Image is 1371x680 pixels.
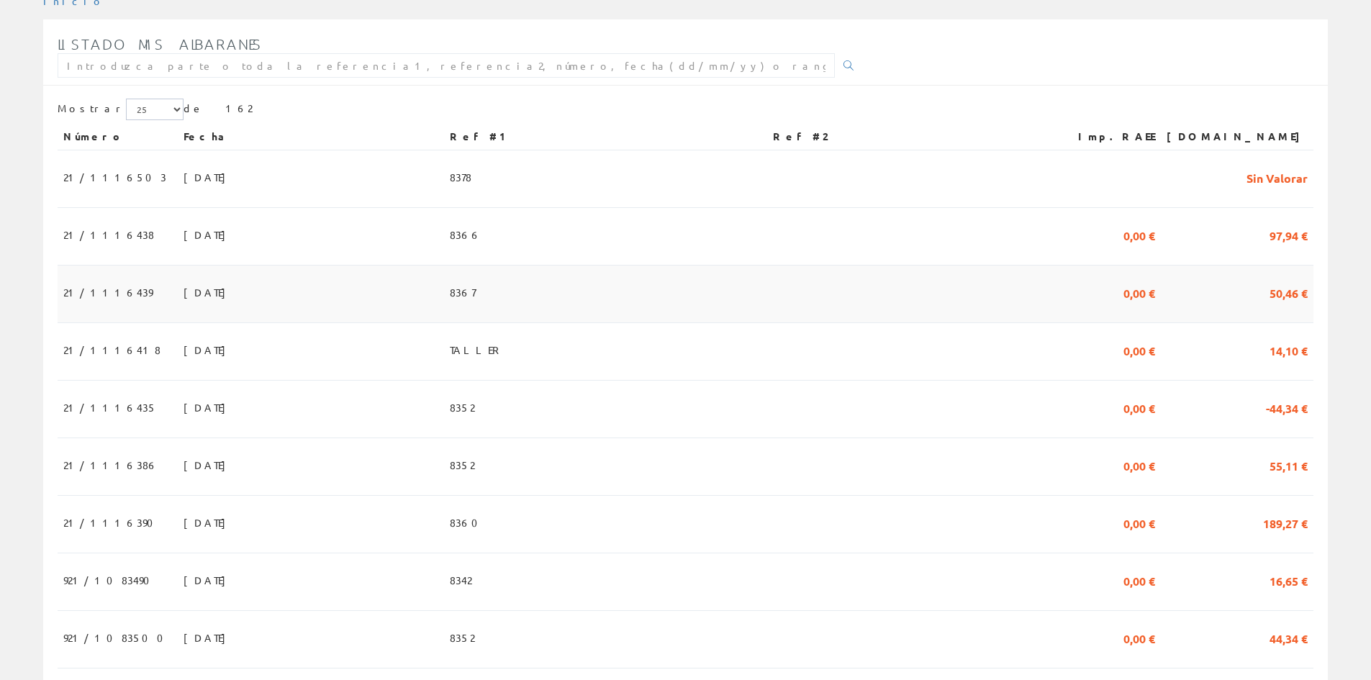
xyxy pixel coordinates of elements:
span: 8378 [450,165,471,189]
span: 0,00 € [1123,568,1155,592]
span: 189,27 € [1263,510,1308,535]
span: -44,34 € [1266,395,1308,420]
div: de 162 [58,99,1313,124]
input: Introduzca parte o toda la referencia1, referencia2, número, fecha(dd/mm/yy) o rango de fechas(dd... [58,53,835,78]
span: 8352 [450,453,474,477]
span: Sin Valorar [1246,165,1308,189]
span: 0,00 € [1123,510,1155,535]
span: 16,65 € [1270,568,1308,592]
span: 0,00 € [1123,337,1155,362]
span: 21/1116438 [63,222,154,247]
span: 50,46 € [1270,280,1308,304]
span: [DATE] [184,222,233,247]
span: 8360 [450,510,487,535]
select: Mostrar [126,99,184,120]
span: [DATE] [184,510,233,535]
span: 8352 [450,625,474,650]
span: 921/1083490 [63,568,158,592]
span: 0,00 € [1123,222,1155,247]
span: [DATE] [184,568,233,592]
span: 55,11 € [1270,453,1308,477]
span: 0,00 € [1123,453,1155,477]
span: [DATE] [184,395,233,420]
th: Número [58,124,178,150]
span: 8352 [450,395,474,420]
span: [DATE] [184,453,233,477]
span: 21/1116418 [63,337,160,362]
span: [DATE] [184,165,233,189]
span: 21/1116390 [63,510,162,535]
span: 8367 [450,280,476,304]
th: Ref #2 [767,124,1053,150]
span: 21/1116435 [63,395,157,420]
th: [DOMAIN_NAME] [1161,124,1313,150]
span: 97,94 € [1270,222,1308,247]
label: Mostrar [58,99,184,120]
span: TALLER [450,337,504,362]
span: Listado mis albaranes [58,35,263,53]
span: 21/1116439 [63,280,153,304]
span: 0,00 € [1123,395,1155,420]
th: Ref #1 [444,124,767,150]
span: 0,00 € [1123,625,1155,650]
span: 21/1116386 [63,453,158,477]
span: 44,34 € [1270,625,1308,650]
span: 921/1083500 [63,625,172,650]
span: 0,00 € [1123,280,1155,304]
span: 21/1116503 [63,165,166,189]
span: [DATE] [184,625,233,650]
span: 8366 [450,222,481,247]
th: Fecha [178,124,444,150]
th: Imp.RAEE [1053,124,1161,150]
span: [DATE] [184,337,233,362]
span: 14,10 € [1270,337,1308,362]
span: [DATE] [184,280,233,304]
span: 8342 [450,568,471,592]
